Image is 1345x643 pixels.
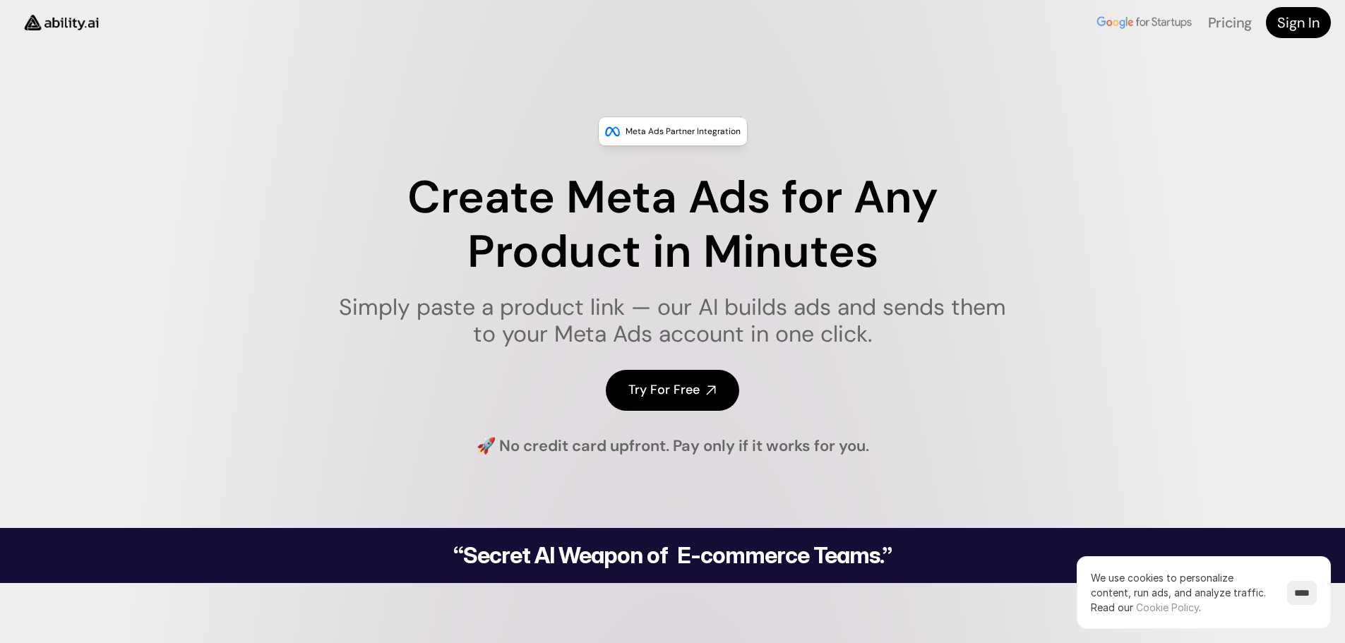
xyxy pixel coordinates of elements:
[1091,570,1273,615] p: We use cookies to personalize content, run ads, and analyze traffic.
[1136,601,1199,613] a: Cookie Policy
[417,544,928,567] h2: “Secret AI Weapon of E-commerce Teams.”
[626,124,741,138] p: Meta Ads Partner Integration
[330,294,1015,348] h1: Simply paste a product link — our AI builds ads and sends them to your Meta Ads account in one cl...
[1091,601,1201,613] span: Read our .
[330,171,1015,280] h1: Create Meta Ads for Any Product in Minutes
[477,435,869,457] h4: 🚀 No credit card upfront. Pay only if it works for you.
[1266,7,1331,38] a: Sign In
[1208,13,1252,32] a: Pricing
[1277,13,1320,32] h4: Sign In
[606,370,739,410] a: Try For Free
[628,381,700,399] h4: Try For Free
